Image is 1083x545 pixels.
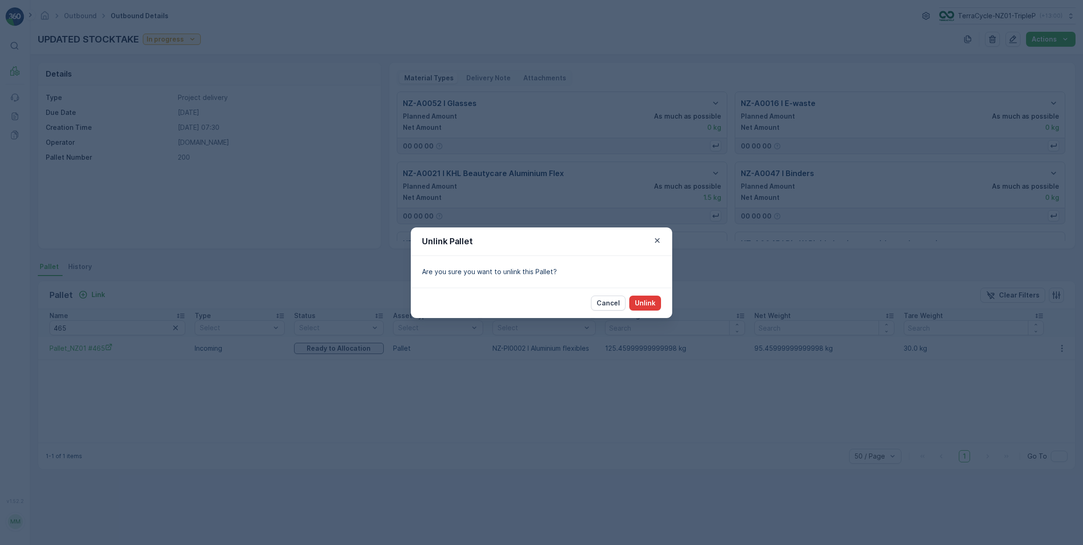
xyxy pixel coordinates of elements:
[422,235,473,248] p: Unlink Pallet
[629,296,661,311] button: Unlink
[422,267,661,276] p: Are you sure you want to unlink this Pallet?
[635,298,655,308] p: Unlink
[591,296,626,311] button: Cancel
[597,298,620,308] p: Cancel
